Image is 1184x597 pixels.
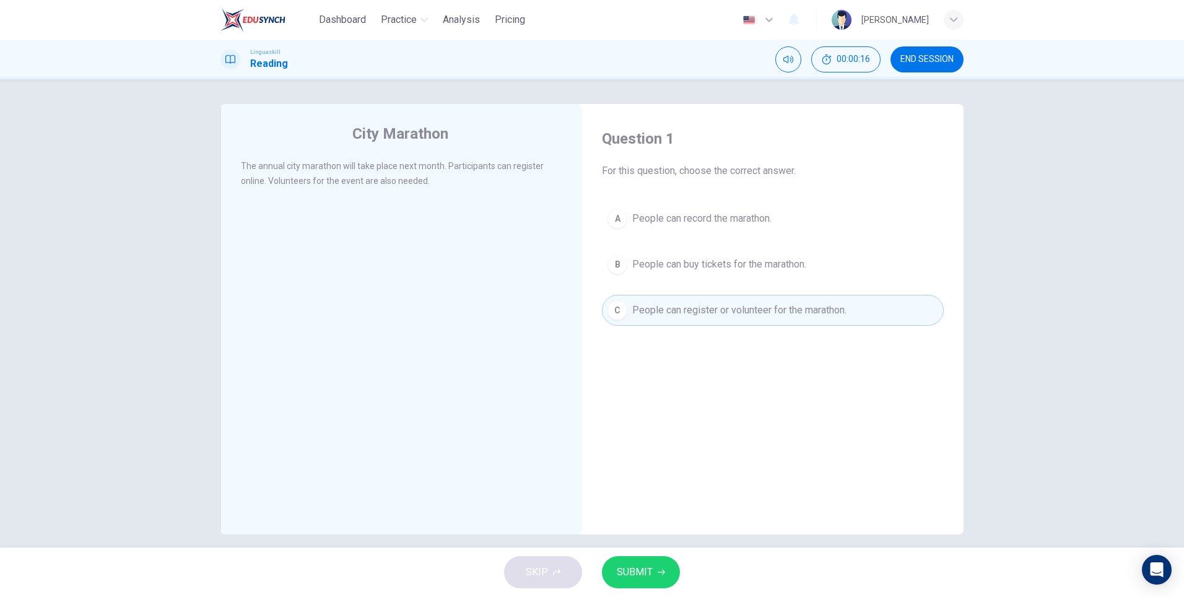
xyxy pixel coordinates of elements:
span: Practice [381,12,417,27]
span: Analysis [443,12,480,27]
button: END SESSION [890,46,964,72]
span: Dashboard [319,12,366,27]
div: Hide [811,46,881,72]
span: People can buy tickets for the marathon. [632,257,806,272]
span: The annual city marathon will take place next month. Participants can register online. Volunteers... [241,161,544,186]
span: Linguaskill [250,48,281,56]
button: Practice [376,9,433,31]
button: Dashboard [314,9,371,31]
img: en [741,15,757,25]
button: BPeople can buy tickets for the marathon. [602,249,944,280]
button: SUBMIT [602,556,680,588]
img: EduSynch logo [220,7,285,32]
div: Mute [775,46,801,72]
div: C [607,300,627,320]
h1: Reading [250,56,288,71]
span: People can record the marathon. [632,211,772,226]
a: EduSynch logo [220,7,314,32]
span: For this question, choose the correct answer. [602,163,944,178]
button: 00:00:16 [811,46,881,72]
span: SUBMIT [617,564,653,581]
div: B [607,255,627,274]
span: Pricing [495,12,525,27]
img: Profile picture [832,10,851,30]
button: Pricing [490,9,530,31]
button: Analysis [438,9,485,31]
div: [PERSON_NAME] [861,12,929,27]
button: CPeople can register or volunteer for the marathon. [602,295,944,326]
div: Open Intercom Messenger [1142,555,1172,585]
h4: City Marathon [352,124,448,144]
div: A [607,209,627,229]
button: APeople can record the marathon. [602,203,944,234]
span: 00:00:16 [837,54,870,64]
span: END SESSION [900,54,954,64]
span: People can register or volunteer for the marathon. [632,303,847,318]
h4: Question 1 [602,129,944,149]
